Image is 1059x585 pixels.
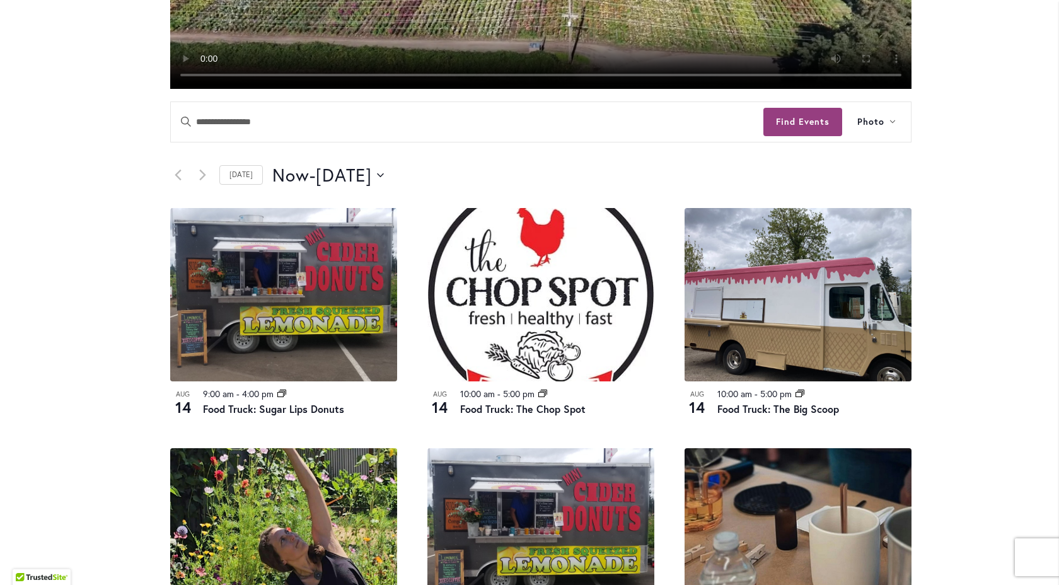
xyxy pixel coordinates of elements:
span: Photo [857,115,884,129]
a: Click to select today's date [219,165,263,185]
iframe: Launch Accessibility Center [9,540,45,576]
button: Photo [842,102,911,142]
time: 4:00 pm [242,388,274,400]
span: - [310,163,316,188]
img: Food Truck: Sugar Lips Apple Cider Donuts [170,208,397,381]
span: Now [272,163,310,188]
span: 14 [427,397,453,418]
a: Food Truck: The Big Scoop [717,402,839,415]
a: Food Truck: Sugar Lips Donuts [203,402,344,415]
span: Aug [685,389,710,400]
a: Next Events [195,168,210,183]
span: - [236,388,240,400]
span: Aug [427,389,453,400]
a: Previous Events [170,168,185,183]
a: Food Truck: The Chop Spot [460,402,586,415]
img: THE CHOP SPOT PDX – Food Truck [427,208,654,381]
span: 14 [170,397,195,418]
span: Aug [170,389,195,400]
time: 10:00 am [460,388,495,400]
span: - [497,388,501,400]
time: 5:00 pm [760,388,792,400]
button: Find Events [763,108,842,136]
img: Food Truck: The Big Scoop [685,208,911,381]
time: 5:00 pm [503,388,535,400]
span: - [755,388,758,400]
time: 10:00 am [717,388,752,400]
span: [DATE] [316,163,372,188]
time: 9:00 am [203,388,234,400]
input: Enter Keyword. Search for events by Keyword. [171,102,763,142]
span: 14 [685,397,710,418]
button: Click to toggle datepicker [272,163,384,188]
